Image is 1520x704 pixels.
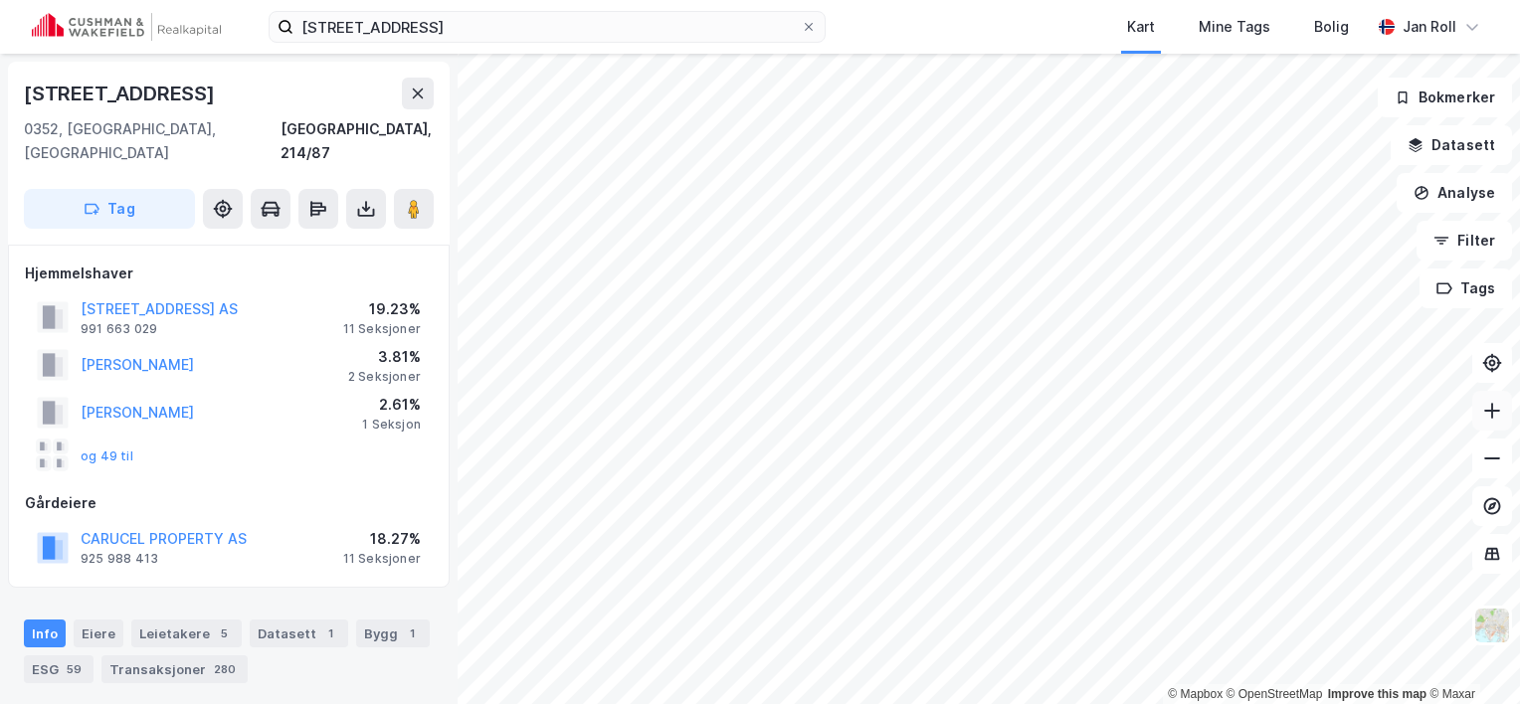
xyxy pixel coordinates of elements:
div: Gårdeiere [25,491,433,515]
iframe: Chat Widget [1421,609,1520,704]
button: Analyse [1397,173,1512,213]
div: 280 [210,659,240,679]
div: Leietakere [131,619,242,647]
img: Z [1473,607,1511,644]
button: Datasett [1391,125,1512,165]
div: 19.23% [343,297,421,321]
div: Eiere [74,619,123,647]
div: Datasett [250,619,348,647]
div: ESG [24,655,94,683]
div: 0352, [GEOGRAPHIC_DATA], [GEOGRAPHIC_DATA] [24,117,281,165]
div: [GEOGRAPHIC_DATA], 214/87 [281,117,434,165]
div: 11 Seksjoner [343,551,421,567]
div: Hjemmelshaver [25,262,433,285]
div: 2 Seksjoner [348,369,421,385]
div: [STREET_ADDRESS] [24,78,219,109]
div: 11 Seksjoner [343,321,421,337]
button: Filter [1417,221,1512,261]
div: Jan Roll [1403,15,1456,39]
div: 59 [63,659,86,679]
div: Mine Tags [1199,15,1270,39]
div: 925 988 413 [81,551,158,567]
div: 5 [214,623,234,643]
div: Transaksjoner [101,655,248,683]
div: Bygg [356,619,430,647]
div: 1 [402,623,422,643]
input: Søk på adresse, matrikkel, gårdeiere, leietakere eller personer [293,12,801,42]
div: 991 663 029 [81,321,157,337]
button: Tag [24,189,195,229]
div: 1 [320,623,340,643]
div: 3.81% [348,345,421,369]
div: 18.27% [343,527,421,551]
button: Bokmerker [1378,78,1512,117]
div: 1 Seksjon [362,417,421,433]
div: Bolig [1314,15,1349,39]
a: Improve this map [1328,687,1426,701]
div: 2.61% [362,393,421,417]
button: Tags [1420,268,1512,308]
img: cushman-wakefield-realkapital-logo.202ea83816669bd177139c58696a8fa1.svg [32,13,221,41]
div: Kart [1127,15,1155,39]
div: Kontrollprogram for chat [1421,609,1520,704]
div: Info [24,619,66,647]
a: OpenStreetMap [1227,687,1323,701]
a: Mapbox [1168,687,1223,701]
